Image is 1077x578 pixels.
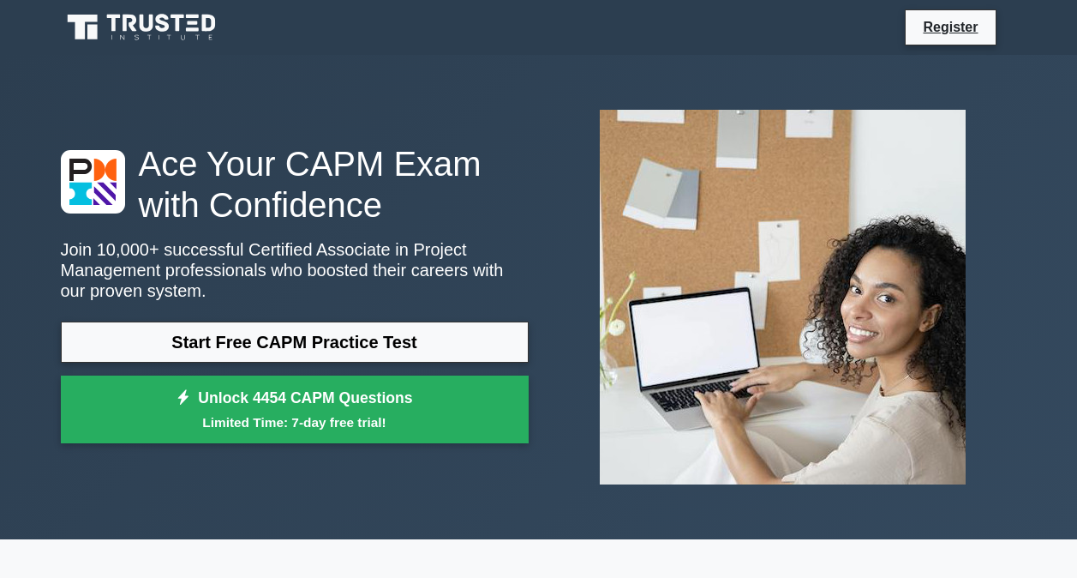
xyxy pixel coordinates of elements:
a: Register [912,16,988,38]
a: Start Free CAPM Practice Test [61,322,529,363]
small: Limited Time: 7-day free trial! [82,412,507,432]
a: Unlock 4454 CAPM QuestionsLimited Time: 7-day free trial! [61,376,529,444]
p: Join 10,000+ successful Certified Associate in Project Management professionals who boosted their... [61,239,529,301]
h1: Ace Your CAPM Exam with Confidence [61,143,529,226]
